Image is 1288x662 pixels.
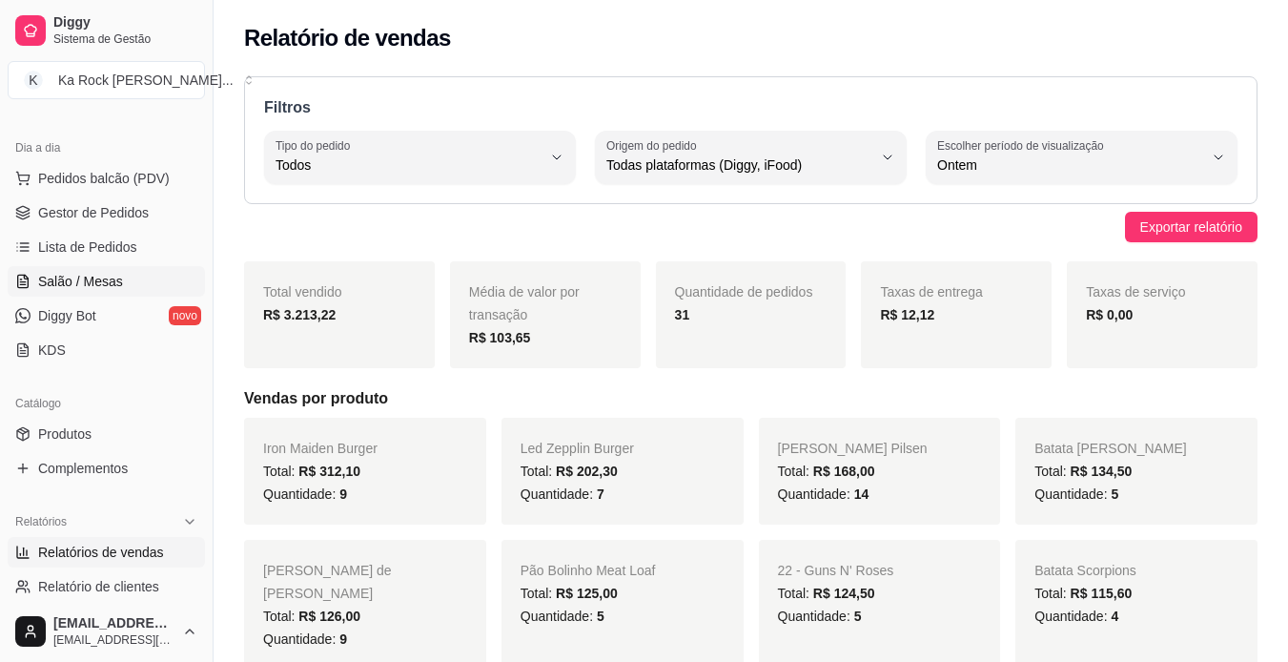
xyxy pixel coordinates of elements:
[38,341,66,360] span: KDS
[58,71,234,90] div: Ka Rock [PERSON_NAME] ...
[778,609,862,624] span: Quantidade:
[263,441,378,456] span: Iron Maiden Burger
[38,272,123,291] span: Salão / Mesas
[778,464,875,479] span: Total:
[244,23,451,53] h2: Relatório de vendas
[813,586,875,601] span: R$ 124,50
[244,387,1257,410] h5: Vendas por produto
[38,238,137,257] span: Lista de Pedidos
[606,137,703,154] label: Origem do pedido
[1071,586,1133,601] span: R$ 115,60
[880,307,934,322] strong: R$ 12,12
[24,71,43,90] span: K
[1071,464,1133,479] span: R$ 134,50
[1034,441,1187,456] span: Batata [PERSON_NAME]
[8,388,205,419] div: Catálogo
[8,61,205,99] button: Select a team
[298,609,360,624] span: R$ 126,00
[1111,609,1118,624] span: 4
[38,424,92,444] span: Produtos
[53,14,197,31] span: Diggy
[521,586,618,601] span: Total:
[263,609,360,624] span: Total:
[53,632,174,648] span: [EMAIL_ADDRESS][DOMAIN_NAME]
[1034,609,1118,624] span: Quantidade:
[1034,486,1118,502] span: Quantidade:
[8,419,205,449] a: Produtos
[339,631,347,647] span: 9
[778,586,875,601] span: Total:
[854,486,869,502] span: 14
[8,300,205,331] a: Diggy Botnovo
[8,197,205,228] a: Gestor de Pedidos
[264,96,1237,119] p: Filtros
[8,133,205,163] div: Dia a dia
[8,163,205,194] button: Pedidos balcão (PDV)
[263,486,347,502] span: Quantidade:
[469,330,531,345] strong: R$ 103,65
[597,609,604,624] span: 5
[38,306,96,325] span: Diggy Bot
[1034,464,1132,479] span: Total:
[675,284,813,300] span: Quantidade de pedidos
[1111,486,1118,502] span: 5
[263,563,392,601] span: [PERSON_NAME] de [PERSON_NAME]
[8,335,205,365] a: KDS
[778,486,869,502] span: Quantidade:
[53,615,174,632] span: [EMAIL_ADDRESS][DOMAIN_NAME]
[276,137,357,154] label: Tipo do pedido
[339,486,347,502] span: 9
[264,131,576,184] button: Tipo do pedidoTodos
[8,453,205,484] a: Complementos
[1086,284,1185,300] span: Taxas de serviço
[8,266,205,297] a: Salão / Mesas
[521,563,656,578] span: Pão Bolinho Meat Loaf
[854,609,862,624] span: 5
[38,459,128,478] span: Complementos
[937,137,1110,154] label: Escolher período de visualização
[813,464,875,479] span: R$ 168,00
[521,609,604,624] span: Quantidade:
[8,232,205,262] a: Lista de Pedidos
[521,486,604,502] span: Quantidade:
[38,543,164,562] span: Relatórios de vendas
[556,464,618,479] span: R$ 202,30
[937,155,1203,175] span: Ontem
[8,8,205,53] a: DiggySistema de Gestão
[8,537,205,568] a: Relatórios de vendas
[1140,217,1242,238] span: Exportar relatório
[556,586,618,601] span: R$ 125,00
[1125,212,1257,242] button: Exportar relatório
[1086,307,1133,322] strong: R$ 0,00
[521,464,618,479] span: Total:
[778,441,928,456] span: [PERSON_NAME] Pilsen
[263,284,342,300] span: Total vendido
[880,284,982,300] span: Taxas de entrega
[263,464,360,479] span: Total:
[521,441,634,456] span: Led Zepplin Burger
[38,203,149,222] span: Gestor de Pedidos
[38,577,159,596] span: Relatório de clientes
[1034,586,1132,601] span: Total:
[778,563,894,578] span: 22 - Guns N' Roses
[298,464,360,479] span: R$ 312,10
[597,486,604,502] span: 7
[53,31,197,47] span: Sistema de Gestão
[263,307,336,322] strong: R$ 3.213,22
[8,571,205,602] a: Relatório de clientes
[675,307,690,322] strong: 31
[263,631,347,647] span: Quantidade:
[1034,563,1136,578] span: Batata Scorpions
[926,131,1237,184] button: Escolher período de visualizaçãoOntem
[38,169,170,188] span: Pedidos balcão (PDV)
[595,131,907,184] button: Origem do pedidoTodas plataformas (Diggy, iFood)
[8,609,205,654] button: [EMAIL_ADDRESS][DOMAIN_NAME][EMAIL_ADDRESS][DOMAIN_NAME]
[15,514,67,529] span: Relatórios
[469,284,580,322] span: Média de valor por transação
[276,155,542,175] span: Todos
[606,155,872,175] span: Todas plataformas (Diggy, iFood)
